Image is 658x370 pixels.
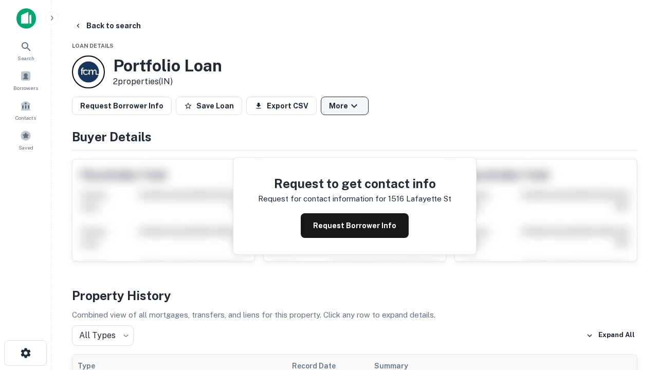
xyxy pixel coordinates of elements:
h4: Property History [72,286,637,305]
p: Combined view of all mortgages, transfers, and liens for this property. Click any row to expand d... [72,309,637,321]
div: All Types [72,325,134,346]
h4: Buyer Details [72,127,637,146]
span: Search [17,54,34,62]
h3: Portfolio Loan [113,56,222,76]
a: Contacts [3,96,48,124]
span: Saved [19,143,33,152]
button: Request Borrower Info [301,213,409,238]
button: More [321,97,369,115]
a: Search [3,36,48,64]
button: Save Loan [176,97,242,115]
a: Saved [3,126,48,154]
span: Contacts [15,114,36,122]
a: Borrowers [3,66,48,94]
h4: Request to get contact info [258,174,451,193]
p: Request for contact information for [258,193,386,205]
button: Back to search [70,16,145,35]
p: 1516 lafayette st [388,193,451,205]
span: Loan Details [72,43,114,49]
button: Expand All [583,328,637,343]
button: Request Borrower Info [72,97,172,115]
button: Export CSV [246,97,317,115]
img: capitalize-icon.png [16,8,36,29]
span: Borrowers [13,84,38,92]
p: 2 properties (IN) [113,76,222,88]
